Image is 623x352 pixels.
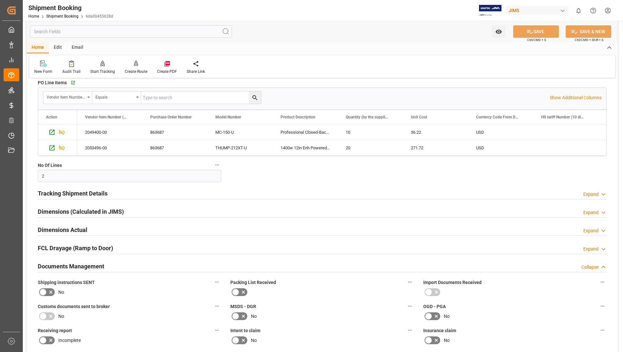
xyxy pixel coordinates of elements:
[38,207,124,216] h2: Dimensions (Calculated in JIMS)
[38,303,110,310] span: Customs documents sent to broker
[67,42,88,53] div: Email
[142,125,208,140] div: 863687
[444,337,450,344] span: No
[581,264,599,271] div: Collapse
[215,115,241,119] span: Model Number
[423,303,446,310] span: OGD - PGA
[58,313,64,320] span: No
[583,246,599,252] div: Expand
[251,313,257,320] span: No
[92,91,141,104] button: open menu
[541,115,585,119] span: HS tariff Number (10 digit classification code)
[513,25,559,38] button: SAVE
[213,302,221,310] button: Customs documents sent to broker
[46,115,57,119] div: Action
[598,278,607,286] button: Import Documents Received
[406,302,414,310] button: MSDS - DGR
[571,3,586,18] button: show 0 new notifications
[142,140,208,156] div: 863687
[58,337,81,344] span: Incomplete
[281,115,315,119] span: Product Description
[249,91,261,104] button: search button
[476,115,520,119] span: Currency Code From Detail
[125,69,147,74] div: Create Route
[403,125,468,140] div: 36.22
[411,115,427,119] span: Unit Cost
[157,69,177,74] div: Create PDF
[403,140,468,156] div: 271.72
[77,125,142,140] div: 2049400-00
[28,3,113,13] div: Shipment Booking
[85,115,129,119] span: Vendor Item Number (By The Supplier)
[58,289,64,296] span: No
[28,14,39,19] a: Home
[444,313,450,320] span: No
[550,94,601,101] p: Show Additional Columns
[583,209,599,216] div: Expand
[273,140,338,156] div: 1400w 12in Enh Powered Speaker
[406,278,414,286] button: Packing List Received
[30,25,232,38] input: Search Fields
[43,91,92,104] button: open menu
[598,326,607,334] button: Insurance claim
[62,69,80,74] div: Audit Trail
[38,262,104,271] h2: Documents Management
[468,125,533,140] div: USD
[230,279,276,286] span: Packing List Received
[338,125,403,140] div: 10
[213,278,221,286] button: Shipping instructions SENT
[90,69,115,74] div: Start Tracking
[527,37,546,42] span: Ctrl/CMD + S
[77,140,142,156] div: 2053496-00
[423,279,482,286] span: Import Documents Received
[213,161,221,169] button: No Of Lines
[230,303,256,310] span: MSDS - DGR
[38,189,108,198] h2: Tracking Shipment Details
[150,115,192,119] span: Purchase Order Number
[38,125,77,140] div: Press SPACE to select this row.
[479,5,501,16] img: Exertis%20JAM%20-%20Email%20Logo.jpg_1722504956.jpg
[338,140,403,156] div: 20
[46,14,79,19] a: Shipment Booking
[141,91,261,104] input: Type to search
[187,69,205,74] div: Share Link
[38,162,62,169] span: No Of Lines
[38,225,87,234] h2: Dimensions Actual
[208,140,273,156] div: THUMP-212XT-U
[34,69,52,74] div: New Form
[506,4,571,17] button: JIMS
[273,125,338,140] div: Professional Closed-Back HP
[38,244,113,252] h2: FCL Drayage (Ramp to Door)
[38,279,95,286] span: Shipping instructions SENT
[38,140,77,156] div: Press SPACE to select this row.
[213,326,221,334] button: Receiving report
[566,25,611,38] button: SAVE & NEW
[47,93,85,100] div: Vendor Item Number (By The Supplier)
[208,125,273,140] div: MC-150-U
[598,302,607,310] button: OGD - PGA
[230,327,260,334] span: Intent to claim
[468,140,533,156] div: USD
[575,37,603,42] span: Ctrl/CMD + Shift + S
[583,227,599,234] div: Expand
[251,337,257,344] span: No
[492,25,505,38] button: open menu
[49,42,67,53] div: Edit
[346,115,389,119] span: Quantity (by the supplier)
[506,6,569,15] div: JIMS
[38,327,72,334] span: Receiving report
[95,93,134,100] div: Equals
[406,326,414,334] button: Intent to claim
[27,42,49,53] div: Home
[423,327,456,334] span: Insurance claim
[38,79,67,86] span: PO Line Items
[583,191,599,198] div: Expand
[586,3,601,18] button: Help Center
